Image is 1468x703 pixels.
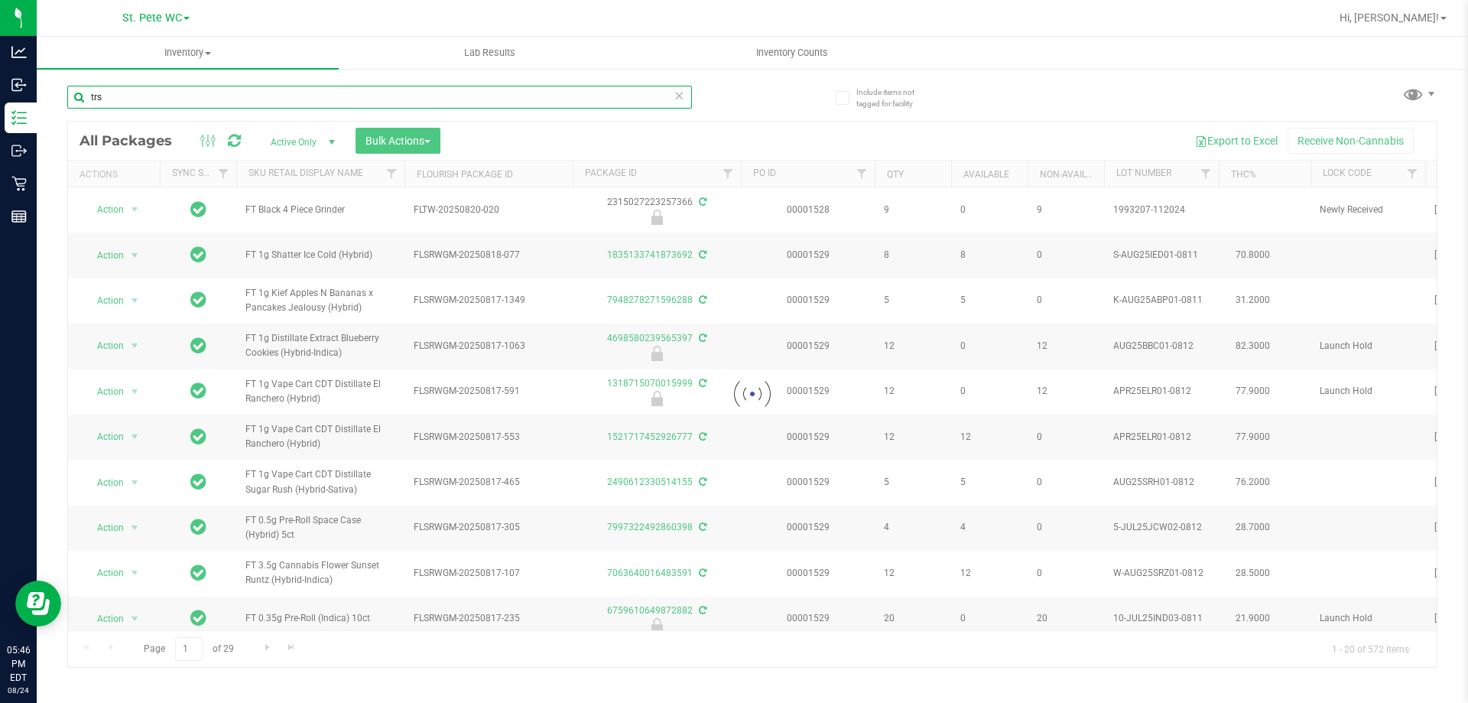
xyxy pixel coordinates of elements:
span: Inventory [37,46,339,60]
a: Lab Results [339,37,641,69]
iframe: Resource center [15,581,61,627]
inline-svg: Analytics [11,44,27,60]
a: Inventory [37,37,339,69]
span: Include items not tagged for facility [856,86,933,109]
span: Hi, [PERSON_NAME]! [1340,11,1439,24]
inline-svg: Inbound [11,77,27,93]
span: Inventory Counts [736,46,849,60]
p: 05:46 PM EDT [7,643,30,685]
span: St. Pete WC [122,11,182,24]
inline-svg: Inventory [11,110,27,125]
span: Clear [674,86,684,106]
inline-svg: Reports [11,209,27,224]
inline-svg: Outbound [11,143,27,158]
input: Search Package ID, Item Name, SKU, Lot or Part Number... [67,86,692,109]
inline-svg: Retail [11,176,27,191]
span: Lab Results [443,46,536,60]
a: Inventory Counts [641,37,943,69]
p: 08/24 [7,685,30,696]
